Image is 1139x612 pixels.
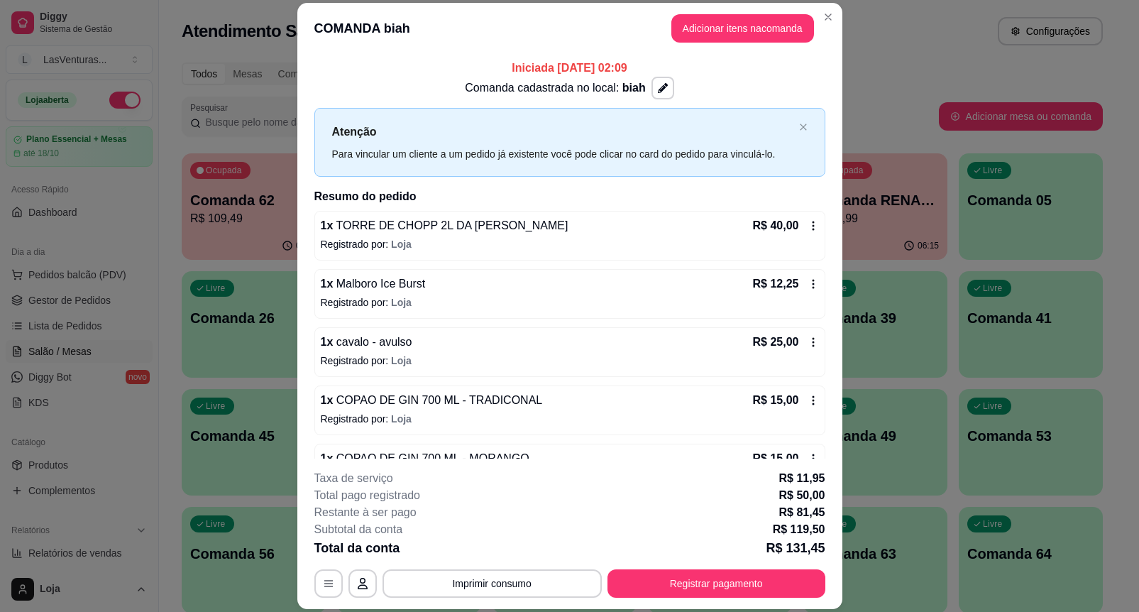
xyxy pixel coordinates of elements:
[799,123,808,131] span: close
[314,470,393,487] p: Taxa de serviço
[333,452,529,464] span: COPAO DE GIN 700 ML - MORANGO
[622,82,646,94] span: biah
[753,217,799,234] p: R$ 40,00
[333,336,412,348] span: cavalo - avulso
[799,123,808,132] button: close
[332,146,793,162] div: Para vincular um cliente a um pedido já existente você pode clicar no card do pedido para vinculá...
[817,6,840,28] button: Close
[321,334,412,351] p: 1 x
[321,237,819,251] p: Registrado por:
[332,123,793,141] p: Atenção
[321,295,819,310] p: Registrado por:
[314,504,417,521] p: Restante à ser pago
[314,538,400,558] p: Total da conta
[671,14,814,43] button: Adicionar itens nacomanda
[391,413,412,425] span: Loja
[321,412,819,426] p: Registrado por:
[333,278,425,290] span: Malboro Ice Burst
[314,521,403,538] p: Subtotal da conta
[779,487,825,504] p: R$ 50,00
[753,392,799,409] p: R$ 15,00
[766,538,825,558] p: R$ 131,45
[391,297,412,308] span: Loja
[321,450,529,467] p: 1 x
[753,450,799,467] p: R$ 15,00
[314,487,420,504] p: Total pago registrado
[753,334,799,351] p: R$ 25,00
[333,219,568,231] span: TORRE DE CHOPP 2L DA [PERSON_NAME]
[383,569,602,598] button: Imprimir consumo
[321,217,568,234] p: 1 x
[753,275,799,293] p: R$ 12,25
[333,394,542,406] span: COPAO DE GIN 700 ML - TRADICONAL
[779,470,825,487] p: R$ 11,95
[773,521,825,538] p: R$ 119,50
[314,188,825,205] h2: Resumo do pedido
[297,3,842,54] header: COMANDA biah
[314,60,825,77] p: Iniciada [DATE] 02:09
[321,392,543,409] p: 1 x
[779,504,825,521] p: R$ 81,45
[391,355,412,366] span: Loja
[465,80,645,97] p: Comanda cadastrada no local:
[321,275,426,293] p: 1 x
[391,239,412,250] span: Loja
[607,569,825,598] button: Registrar pagamento
[321,354,819,368] p: Registrado por:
